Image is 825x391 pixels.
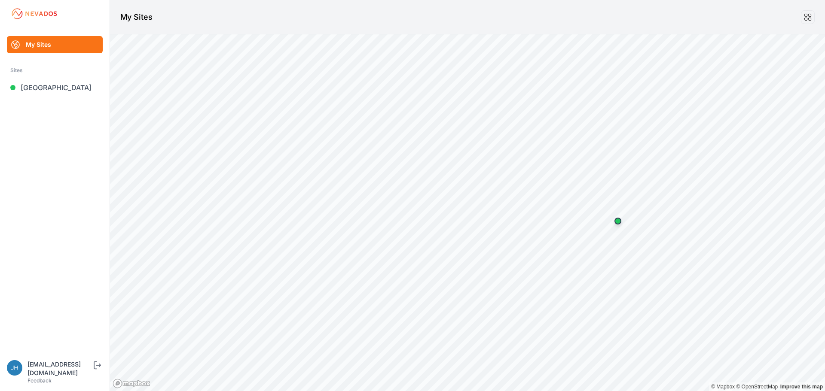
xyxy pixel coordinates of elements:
[27,377,52,384] a: Feedback
[780,384,823,390] a: Map feedback
[736,384,778,390] a: OpenStreetMap
[113,379,150,388] a: Mapbox logo
[7,360,22,376] img: jhaberkorn@invenergy.com
[7,79,103,96] a: [GEOGRAPHIC_DATA]
[711,384,735,390] a: Mapbox
[10,65,99,76] div: Sites
[609,212,626,230] div: Map marker
[10,7,58,21] img: Nevados
[27,360,92,377] div: [EMAIL_ADDRESS][DOMAIN_NAME]
[7,36,103,53] a: My Sites
[110,34,825,391] canvas: Map
[120,11,153,23] h1: My Sites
